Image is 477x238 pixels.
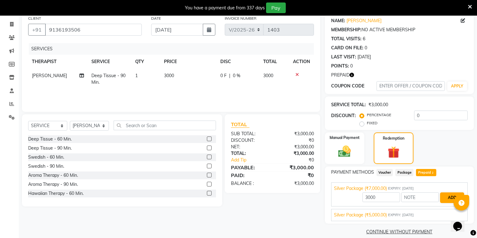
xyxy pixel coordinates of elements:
div: TOTAL: [226,150,272,157]
div: [DATE] [357,54,371,60]
button: Pay [266,2,286,13]
th: THERAPIST [28,55,88,69]
div: ₹3,000.00 [272,180,318,187]
img: _cash.svg [334,144,355,159]
input: Search or Scan [114,121,216,130]
div: SUB TOTAL: [226,131,272,137]
div: Aroma Therapy - 90 Min. [28,181,78,188]
a: Add Tip [226,157,280,163]
div: ₹3,000.00 [272,150,318,157]
button: ADD [440,192,464,203]
div: Swedish - 60 Min. [28,154,64,161]
div: SERVICES [29,43,319,55]
input: AMOUNT [362,192,400,202]
div: TOTAL VISITS: [331,36,362,42]
label: DATE [151,16,161,21]
div: MEMBERSHIP: [331,27,362,33]
th: QTY [131,55,161,69]
label: INVOICE NUMBER [225,16,256,21]
th: DISC [217,55,259,69]
div: Deep Tissue - 90 Min. [28,145,72,151]
span: EXPIRY: [DATE] [388,186,414,191]
span: EXPIRY: [DATE] [388,212,414,218]
label: CLIENT [28,16,41,21]
label: Redemption [383,136,404,141]
div: Swedish - 90 Min. [28,163,64,170]
div: 6 [363,36,365,42]
a: CONTINUE WITHOUT PAYMENT [326,229,473,235]
span: 3000 [263,73,273,78]
th: SERVICE [88,55,131,69]
span: Silver Package (₹5,000.00) [334,212,387,218]
div: ₹0 [272,137,318,144]
span: Voucher [377,169,393,176]
img: _gift.svg [384,145,403,160]
label: FIXED [367,120,377,126]
span: 1 [135,73,138,78]
div: 0 [350,63,353,69]
label: PERCENTAGE [367,112,391,118]
th: TOTAL [259,55,289,69]
span: Package [395,169,413,176]
button: +91 [28,24,46,36]
div: BALANCE : [226,180,272,187]
div: NET: [226,144,272,150]
input: NOTE [401,192,439,202]
div: Aroma Therapy - 60 Min. [28,172,78,179]
div: DISCOUNT: [331,112,356,119]
span: Prepaid [416,169,436,176]
iframe: chat widget [451,213,471,232]
span: 3000 [164,73,174,78]
span: PAYMENT METHODS [331,169,374,176]
div: ₹0 [280,157,319,163]
span: 0 % [233,72,240,79]
div: SERVICE TOTAL: [331,102,366,108]
th: PRICE [160,55,216,69]
span: 0 F [220,72,227,79]
label: Manual Payment [330,135,360,141]
th: ACTION [289,55,314,69]
div: You have a payment due from 337 days [185,5,265,11]
input: ENTER OFFER / COUPON CODE [377,81,445,91]
span: [PERSON_NAME] [32,73,67,78]
span: Silver Package (₹7,000.00) [334,185,387,192]
span: TOTAL [231,121,249,128]
div: ₹3,000.00 [272,131,318,137]
div: LAST VISIT: [331,54,356,60]
div: Hawaiian Therapy - 60 Min. [28,190,84,197]
div: ₹3,000.00 [272,144,318,150]
div: ₹3,000.00 [272,164,318,171]
span: 2 [431,171,434,175]
div: POINTS: [331,63,349,69]
div: PAYABLE: [226,164,272,171]
div: COUPON CODE [331,83,377,89]
div: NAME: [331,17,345,24]
div: CARD ON FILE: [331,45,363,51]
div: NO ACTIVE MEMBERSHIP [331,27,468,33]
button: APPLY [447,82,467,91]
div: DISCOUNT: [226,137,272,144]
div: 0 [365,45,367,51]
div: ₹3,000.00 [368,102,388,108]
div: Deep Tissue - 60 Min. [28,136,72,142]
span: Deep Tissue - 90 Min. [91,73,126,85]
a: [PERSON_NAME] [346,17,382,24]
input: SEARCH BY NAME/MOBILE/EMAIL/CODE [45,24,142,36]
span: PREPAID [331,72,350,78]
div: PAID: [226,171,272,179]
div: ₹0 [272,171,318,179]
span: | [229,72,230,79]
